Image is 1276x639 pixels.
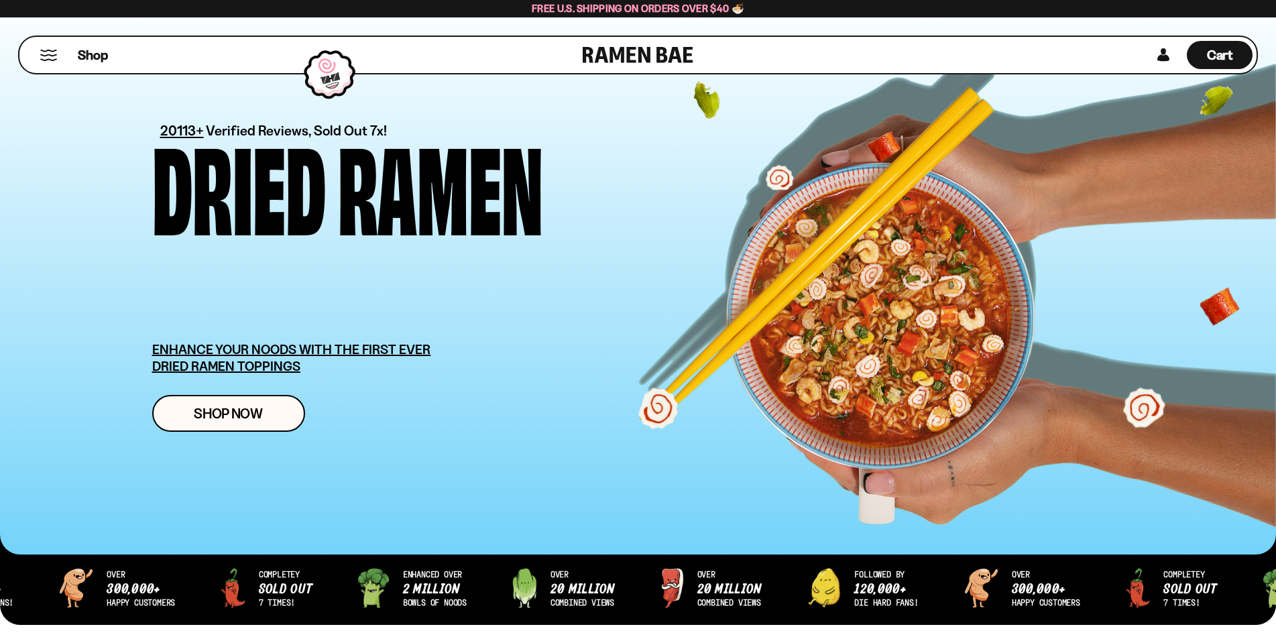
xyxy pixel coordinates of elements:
[1207,47,1233,63] span: Cart
[152,395,305,432] a: Shop Now
[152,137,326,229] div: Dried
[338,137,543,229] div: Ramen
[78,41,108,69] a: Shop
[194,406,263,420] span: Shop Now
[78,46,108,64] span: Shop
[532,2,744,15] span: Free U.S. Shipping on Orders over $40 🍜
[1187,37,1253,73] div: Cart
[40,50,58,61] button: Mobile Menu Trigger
